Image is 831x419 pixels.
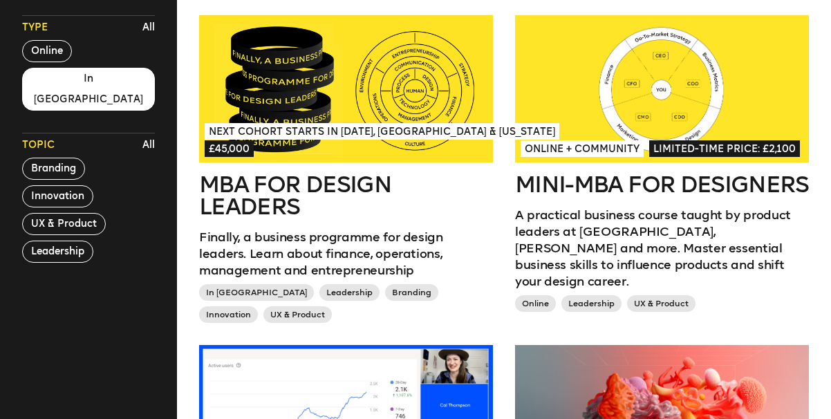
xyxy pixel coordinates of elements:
[22,158,85,180] button: Branding
[22,213,106,235] button: UX & Product
[22,40,72,62] button: Online
[515,174,809,196] h2: Mini-MBA for Designers
[263,306,332,323] span: UX & Product
[627,295,695,312] span: UX & Product
[521,140,644,157] span: Online + Community
[205,123,559,140] span: Next Cohort Starts in [DATE], [GEOGRAPHIC_DATA] & [US_STATE]
[199,15,493,328] a: Next Cohort Starts in [DATE], [GEOGRAPHIC_DATA] & [US_STATE]£45,000MBA for Design LeadersFinally,...
[199,284,314,301] span: In [GEOGRAPHIC_DATA]
[199,306,258,323] span: Innovation
[139,17,158,38] button: All
[515,207,809,290] p: A practical business course taught by product leaders at [GEOGRAPHIC_DATA], [PERSON_NAME] and mor...
[139,135,158,156] button: All
[199,174,493,218] h2: MBA for Design Leaders
[22,21,48,35] span: Type
[515,15,809,317] a: Online + CommunityLimited-time price: £2,100Mini-MBA for DesignersA practical business course tau...
[22,68,155,111] button: In [GEOGRAPHIC_DATA]
[22,185,93,207] button: Innovation
[515,295,556,312] span: Online
[205,140,254,157] span: £45,000
[385,284,438,301] span: Branding
[319,284,380,301] span: Leadership
[22,241,93,263] button: Leadership
[22,138,55,152] span: Topic
[199,229,493,279] p: Finally, a business programme for design leaders. Learn about finance, operations, management and...
[649,140,800,157] span: Limited-time price: £2,100
[561,295,622,312] span: Leadership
